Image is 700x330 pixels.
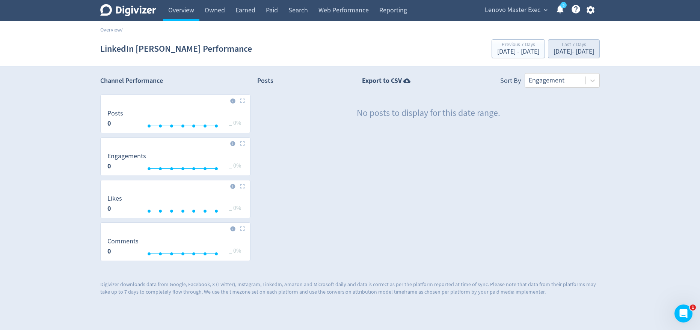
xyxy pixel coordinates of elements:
[107,204,111,213] strong: 0
[548,39,600,58] button: Last 7 Days[DATE]- [DATE]
[107,119,111,128] strong: 0
[104,110,247,130] svg: Posts 0
[240,226,245,231] img: Placeholder
[104,153,247,172] svg: Engagements 0
[229,204,241,212] span: _ 0%
[257,76,273,88] h2: Posts
[107,247,111,256] strong: 0
[492,39,545,58] button: Previous 7 Days[DATE] - [DATE]
[554,42,594,48] div: Last 7 Days
[497,42,539,48] div: Previous 7 Days
[100,26,121,33] a: Overview
[542,7,549,13] span: expand_more
[107,109,123,118] dt: Posts
[357,107,500,120] p: No posts to display for this date range.
[107,237,139,246] dt: Comments
[500,76,521,88] div: Sort By
[100,37,252,61] h1: LinkedIn [PERSON_NAME] Performance
[107,194,122,203] dt: Likes
[229,162,241,169] span: _ 0%
[104,238,247,258] svg: Comments 0
[100,76,250,85] h2: Channel Performance
[107,162,111,171] strong: 0
[240,141,245,146] img: Placeholder
[240,184,245,189] img: Placeholder
[362,76,402,85] strong: Export to CSV
[554,48,594,55] div: [DATE] - [DATE]
[482,4,549,16] button: Lenovo Master Exec
[100,281,600,295] p: Digivizer downloads data from Google, Facebook, X (Twitter), Instagram, LinkedIn, Amazon and Micr...
[563,3,564,8] text: 5
[240,98,245,103] img: Placeholder
[485,4,540,16] span: Lenovo Master Exec
[674,304,692,322] iframe: Intercom live chat
[497,48,539,55] div: [DATE] - [DATE]
[229,247,241,255] span: _ 0%
[560,2,567,8] a: 5
[107,152,146,160] dt: Engagements
[690,304,696,310] span: 1
[104,195,247,215] svg: Likes 0
[121,26,123,33] span: /
[229,119,241,127] span: _ 0%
